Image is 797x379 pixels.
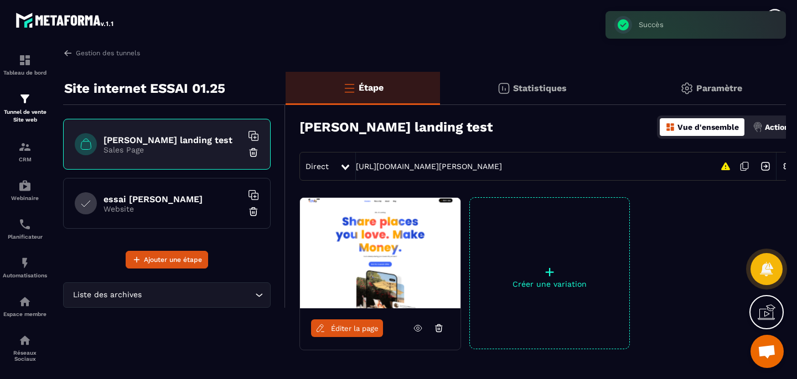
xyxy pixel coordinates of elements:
a: social-networksocial-networkRéseaux Sociaux [3,325,47,370]
img: image [300,198,460,308]
p: Website [103,204,242,213]
img: formation [18,140,32,154]
p: Planificateur [3,234,47,240]
button: Ajouter une étape [126,251,208,269]
img: scheduler [18,218,32,231]
span: Direct [306,162,329,171]
p: Vue d'ensemble [677,123,739,131]
a: automationsautomationsEspace membre [3,287,47,325]
img: logo [15,10,115,30]
p: CRM [3,156,47,162]
a: automationsautomationsAutomatisations [3,248,47,287]
img: bars-o.4a397970.svg [343,81,356,94]
img: formation [18,92,32,106]
a: [URL][DOMAIN_NAME][PERSON_NAME] [356,162,502,171]
p: Réseaux Sociaux [3,350,47,362]
p: Automatisations [3,272,47,278]
p: Actions [765,123,793,131]
p: Tableau de bord [3,70,47,76]
img: trash [248,206,259,217]
img: automations [18,179,32,192]
img: actions.d6e523a2.png [753,122,763,132]
img: dashboard-orange.40269519.svg [665,122,675,132]
p: + [470,264,629,280]
p: Tunnel de vente Site web [3,108,47,124]
h6: [PERSON_NAME] landing test [103,135,242,145]
p: Site internet ESSAI 01.25 [64,77,225,99]
img: trash [248,147,259,158]
img: setting-gr.5f69749f.svg [680,82,694,95]
img: formation [18,54,32,67]
span: Éditer la page [331,324,379,333]
a: formationformationCRM [3,132,47,171]
div: Ouvrir le chat [751,335,784,368]
img: automations [18,295,32,308]
p: Webinaire [3,195,47,201]
a: formationformationTunnel de vente Site web [3,84,47,132]
img: arrow [63,48,73,58]
p: Paramètre [696,83,742,93]
a: schedulerschedulerPlanificateur [3,209,47,248]
a: automationsautomationsWebinaire [3,171,47,209]
p: Sales Page [103,145,242,154]
p: Statistiques [513,83,567,93]
h3: [PERSON_NAME] landing test [299,119,493,135]
span: Ajouter une étape [144,254,202,265]
p: Étape [359,82,384,93]
p: Créer une variation [470,280,629,288]
img: arrow-next.bcc2205e.svg [755,156,776,177]
img: stats.20deebd0.svg [497,82,510,95]
input: Search for option [144,289,252,301]
div: Search for option [63,282,271,308]
a: formationformationTableau de bord [3,45,47,84]
p: Espace membre [3,311,47,317]
a: Éditer la page [311,319,383,337]
h6: essai [PERSON_NAME] [103,194,242,204]
img: social-network [18,334,32,347]
span: Liste des archives [70,289,144,301]
a: Gestion des tunnels [63,48,140,58]
img: automations [18,256,32,270]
